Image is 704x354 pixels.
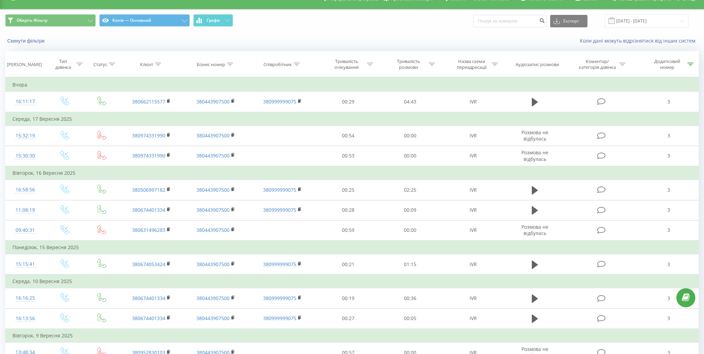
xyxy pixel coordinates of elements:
button: Експорт [550,15,587,27]
td: 00:29 [317,92,379,112]
span: Графік [207,18,220,23]
td: 00:59 [317,220,379,240]
a: 380443907500 [196,132,230,139]
a: 380674401334 [132,207,165,213]
div: 16:58:56 [12,183,38,197]
span: Розмова не відбулась [521,129,548,142]
span: Розмова не відбулась [521,149,548,162]
button: Оберіть Фільтр [5,14,96,27]
a: 380999999075 [263,295,296,301]
td: 02:25 [379,180,441,200]
td: IVR [441,146,505,166]
a: 380506997182 [132,187,165,193]
div: Бізнес номер [197,62,225,67]
a: 380999999075 [263,207,296,213]
a: 380443907500 [196,261,230,267]
td: 3 [639,92,698,112]
a: 380974331990 [132,152,165,159]
a: 380631496283 [132,227,165,233]
a: 380674053424 [132,261,165,267]
td: 3 [639,200,698,220]
div: 15:32:19 [12,129,38,143]
div: Тип дзвінка [51,58,75,70]
div: Назва схеми переадресації [453,58,490,70]
div: 09:40:31 [12,224,38,237]
span: Оберіть Фільтр [17,18,47,23]
td: 00:28 [317,200,379,220]
td: 3 [639,288,698,308]
div: 11:08:19 [12,203,38,217]
a: 380999999075 [263,187,296,193]
td: 01:15 [379,254,441,275]
a: 380674401334 [132,315,165,321]
div: Клієнт [140,62,153,67]
td: 3 [639,308,698,329]
a: 380443907500 [196,227,230,233]
a: 380443907500 [196,98,230,105]
td: 00:53 [317,146,379,166]
td: 3 [639,146,698,166]
td: Середа, 17 Вересня 2025 [6,112,699,126]
td: 3 [639,254,698,275]
div: 16:13:56 [12,312,38,325]
div: 16:11:17 [12,95,38,108]
a: 380443907500 [196,187,230,193]
td: Вчора [6,78,699,92]
div: Співробітник [263,62,292,67]
a: 380443907500 [196,207,230,213]
td: 3 [639,126,698,146]
a: 380443907500 [196,315,230,321]
button: Графік [193,14,233,27]
a: 380662115577 [132,98,165,105]
div: [PERSON_NAME] [7,62,42,67]
td: 00:05 [379,308,441,329]
button: Копія — Основний [99,14,190,27]
td: 00:25 [317,180,379,200]
td: 00:00 [379,146,441,166]
div: 15:15:41 [12,257,38,271]
td: 00:36 [379,288,441,308]
div: Аудіозапис розмови [516,62,559,67]
td: 00:00 [379,220,441,240]
a: 380999999075 [263,315,296,321]
div: Додатковий номер [649,58,686,70]
a: Коли дані можуть відрізнятися вiд інших систем [580,37,699,44]
td: IVR [441,308,505,329]
td: 3 [639,220,698,240]
td: IVR [441,254,505,275]
td: 00:19 [317,288,379,308]
button: Скинути фільтри [5,38,48,44]
a: 380674401334 [132,295,165,301]
a: 380999999075 [263,261,296,267]
div: 15:30:30 [12,149,38,163]
div: Тривалість розмови [390,58,427,70]
td: Вівторок, 16 Вересня 2025 [6,166,699,180]
td: 00:21 [317,254,379,275]
td: 3 [639,180,698,200]
td: Понеділок, 15 Вересня 2025 [6,240,699,254]
input: Пошук за номером [473,15,547,27]
div: 16:16:25 [12,291,38,305]
a: 380999999075 [263,98,296,105]
td: 00:27 [317,308,379,329]
td: 00:54 [317,126,379,146]
td: IVR [441,288,505,308]
td: Вівторок, 9 Вересня 2025 [6,329,699,343]
td: 00:09 [379,200,441,220]
td: IVR [441,220,505,240]
div: Тривалість очікування [328,58,365,70]
div: Статус [93,62,107,67]
span: Розмова не відбулась [521,224,548,236]
td: IVR [441,92,505,112]
a: 380443907500 [196,152,230,159]
td: IVR [441,200,505,220]
td: 00:00 [379,126,441,146]
div: Коментар/категорія дзвінка [577,58,618,70]
td: Середа, 10 Вересня 2025 [6,274,699,288]
td: 04:43 [379,92,441,112]
a: 380974331990 [132,132,165,139]
td: IVR [441,180,505,200]
td: IVR [441,126,505,146]
a: 380443907500 [196,295,230,301]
